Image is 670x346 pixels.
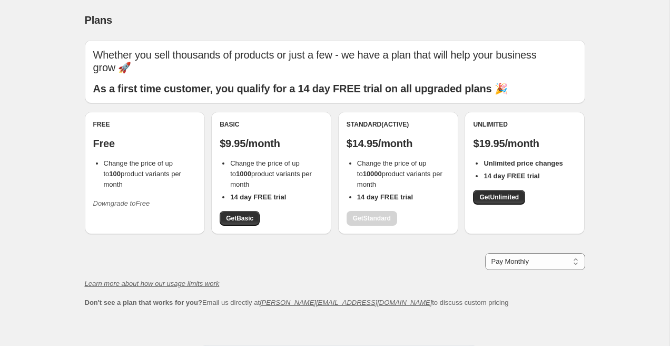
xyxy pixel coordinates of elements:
span: Change the price of up to product variants per month [357,159,442,188]
div: Free [93,120,196,129]
b: 14 day FREE trial [230,193,286,201]
div: Standard (Active) [347,120,450,129]
a: GetBasic [220,211,260,226]
i: Downgrade to Free [93,199,150,207]
span: Email us directly at to discuss custom pricing [85,299,509,306]
p: Whether you sell thousands of products or just a few - we have a plan that will help your busines... [93,49,577,74]
span: Change the price of up to product variants per month [104,159,181,188]
p: $9.95/month [220,137,323,150]
b: Unlimited price changes [484,159,563,167]
span: Get Unlimited [479,193,519,201]
b: 10000 [363,170,382,178]
div: Unlimited [473,120,576,129]
span: Plans [85,14,112,26]
p: $14.95/month [347,137,450,150]
b: Don't see a plan that works for you? [85,299,202,306]
button: Downgrade toFree [87,195,156,212]
a: Learn more about how our usage limits work [85,280,220,287]
b: 14 day FREE trial [357,193,413,201]
a: GetUnlimited [473,190,525,205]
p: $19.95/month [473,137,576,150]
p: Free [93,137,196,150]
span: Change the price of up to product variants per month [230,159,312,188]
div: Basic [220,120,323,129]
b: As a first time customer, you qualify for a 14 day FREE trial on all upgraded plans 🎉 [93,83,508,94]
span: Get Basic [226,214,253,223]
b: 14 day FREE trial [484,172,539,180]
b: 100 [109,170,121,178]
b: 1000 [236,170,251,178]
a: [PERSON_NAME][EMAIL_ADDRESS][DOMAIN_NAME] [260,299,432,306]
